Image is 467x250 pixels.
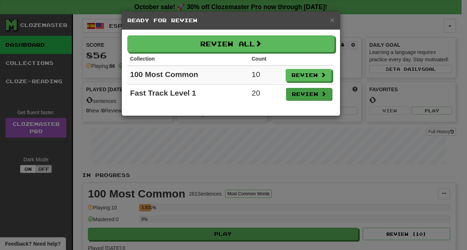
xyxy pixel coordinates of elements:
td: 20 [249,85,283,103]
th: Collection [127,52,249,66]
td: Fast Track Level 1 [127,85,249,103]
button: Review [286,88,332,100]
td: 100 Most Common [127,66,249,85]
th: Count [249,52,283,66]
button: Review [286,69,332,81]
span: × [330,16,334,24]
td: 10 [249,66,283,85]
button: Review All [127,35,335,52]
h5: Ready for Review [127,17,335,24]
button: Close [330,16,334,24]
